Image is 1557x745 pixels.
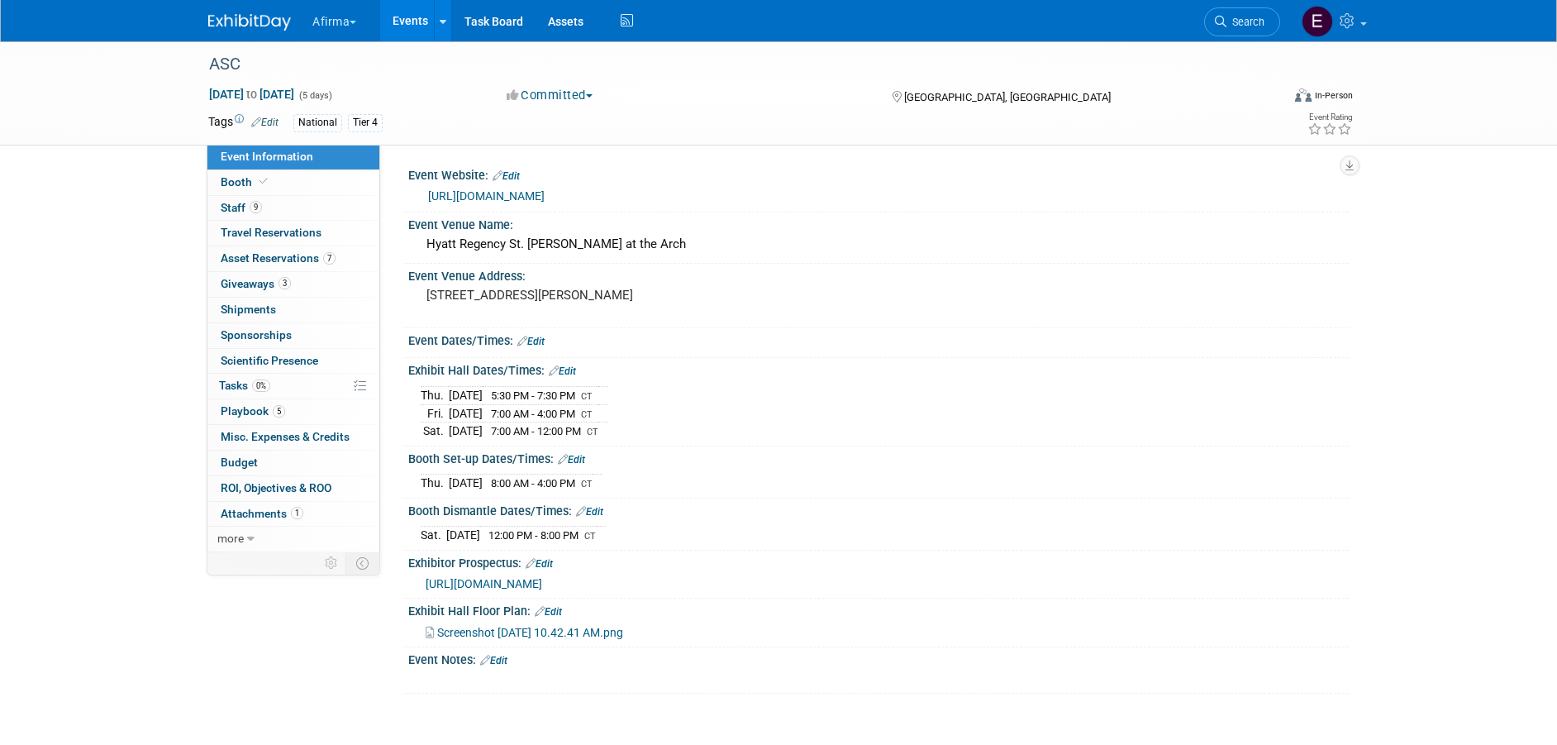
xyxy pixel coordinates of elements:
a: Asset Reservations7 [207,246,379,271]
span: Tasks [219,379,270,392]
button: Committed [501,87,599,104]
a: Edit [549,365,576,377]
td: Sat. [421,423,449,440]
a: Edit [526,558,553,570]
span: Giveaways [221,277,291,290]
img: Emma Mitchell [1302,6,1333,37]
a: Edit [517,336,545,347]
td: [DATE] [449,386,483,404]
span: Playbook [221,404,285,418]
span: 0% [252,380,270,392]
a: Screenshot [DATE] 10.42.41 AM.png [426,626,623,639]
td: Personalize Event Tab Strip [317,552,346,574]
a: Edit [558,454,585,466]
span: 7:00 AM - 4:00 PM [491,408,575,420]
span: CT [581,391,593,402]
span: (5 days) [298,90,332,101]
span: CT [581,409,593,420]
div: Booth Dismantle Dates/Times: [408,499,1349,520]
a: Event Information [207,145,379,170]
span: Travel Reservations [221,226,321,239]
a: ROI, Objectives & ROO [207,476,379,501]
div: Event Format [1183,86,1353,111]
span: 9 [250,201,262,213]
div: Event Dates/Times: [408,328,1349,350]
span: [DATE] [DATE] [208,87,295,102]
span: Event Information [221,150,313,163]
span: Booth [221,175,271,189]
span: 5 [273,405,285,418]
td: [DATE] [449,423,483,440]
span: more [217,532,244,545]
span: to [244,88,259,101]
span: Search [1226,16,1264,28]
div: Event Venue Name: [408,213,1349,233]
span: CT [581,479,593,490]
div: Exhibit Hall Dates/Times: [408,358,1349,380]
span: 7 [323,252,336,265]
div: Event Venue Address: [408,264,1349,284]
a: more [207,527,379,552]
td: Tags [208,113,279,132]
span: Sponsorships [221,328,292,341]
td: Fri. [421,404,449,423]
span: 3 [279,277,291,289]
span: 12:00 PM - 8:00 PM [488,529,579,542]
td: Toggle Event Tabs [346,552,380,574]
a: Sponsorships [207,323,379,348]
span: [GEOGRAPHIC_DATA], [GEOGRAPHIC_DATA] [904,91,1111,103]
a: Attachments1 [207,502,379,527]
td: [DATE] [449,475,483,492]
a: Staff9 [207,196,379,221]
a: Shipments [207,298,379,322]
span: CT [587,427,598,437]
td: Sat. [421,527,446,544]
a: Tasks0% [207,374,379,399]
a: Edit [576,506,603,518]
a: Edit [251,117,279,128]
td: [DATE] [449,404,483,423]
a: Budget [207,451,379,475]
td: Thu. [421,386,449,404]
div: National [293,114,342,131]
span: Misc. Expenses & Credits [221,430,350,443]
span: 8:00 AM - 4:00 PM [491,477,575,490]
span: Shipments [221,303,276,316]
a: Giveaways3 [207,272,379,297]
div: ASC [203,50,1255,79]
span: 1 [291,507,303,519]
img: ExhibitDay [208,14,291,31]
div: Event Rating [1307,113,1352,122]
a: Edit [493,170,520,182]
div: Exhibit Hall Floor Plan: [408,599,1349,620]
i: Booth reservation complete [259,177,268,186]
a: Scientific Presence [207,349,379,374]
div: Exhibitor Prospectus: [408,551,1349,572]
span: Attachments [221,507,303,520]
span: Staff [221,201,262,214]
span: Scientific Presence [221,354,318,367]
div: Hyatt Regency St. [PERSON_NAME] at the Arch [421,232,1336,257]
a: Playbook5 [207,399,379,424]
span: ROI, Objectives & ROO [221,481,331,494]
span: Asset Reservations [221,251,336,265]
div: Event Website: [408,163,1349,184]
a: Booth [207,170,379,195]
img: Format-Inperson.png [1295,88,1312,102]
a: [URL][DOMAIN_NAME] [428,189,545,203]
td: [DATE] [446,527,480,544]
td: Thu. [421,475,449,492]
span: Screenshot [DATE] 10.42.41 AM.png [437,626,623,639]
a: [URL][DOMAIN_NAME] [426,577,542,590]
a: Edit [535,606,562,618]
a: Edit [480,655,507,666]
span: CT [584,531,596,542]
div: Tier 4 [348,114,383,131]
pre: [STREET_ADDRESS][PERSON_NAME] [426,288,782,303]
a: Misc. Expenses & Credits [207,425,379,450]
span: 5:30 PM - 7:30 PM [491,389,575,402]
a: Travel Reservations [207,221,379,246]
span: Budget [221,456,258,469]
span: 7:00 AM - 12:00 PM [491,425,581,437]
